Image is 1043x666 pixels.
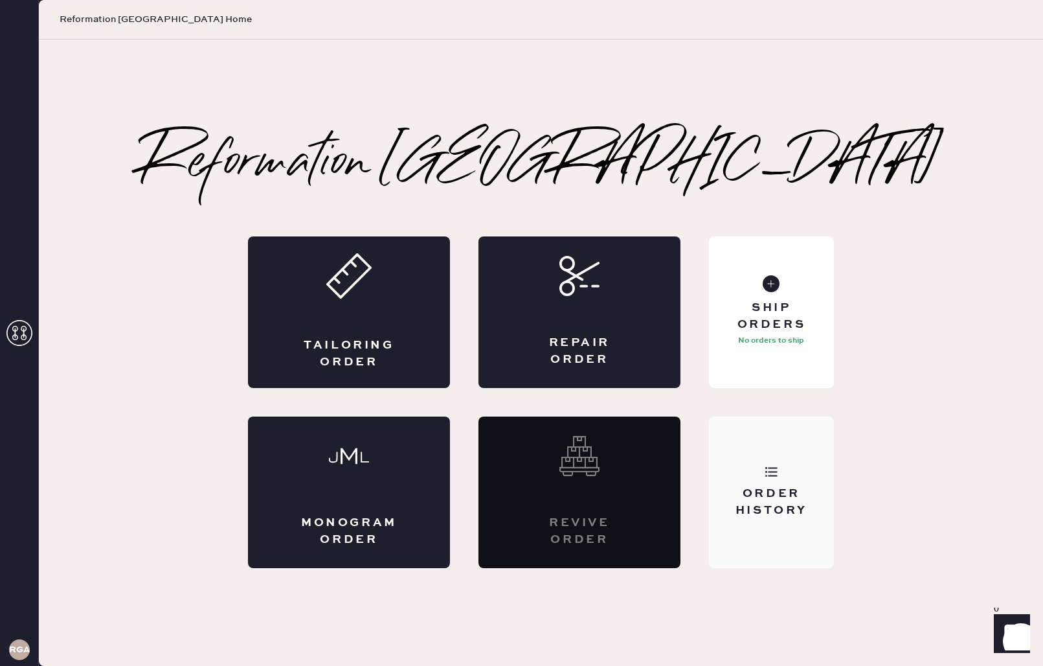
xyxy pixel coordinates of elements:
div: Ship Orders [719,300,824,332]
div: Tailoring Order [300,338,398,370]
iframe: Front Chat [981,608,1037,663]
h3: RGA [9,645,30,654]
div: Repair Order [530,335,629,367]
span: Reformation [GEOGRAPHIC_DATA] Home [60,13,252,26]
div: Interested? Contact us at care@hemster.co [478,417,680,568]
h2: Reformation [GEOGRAPHIC_DATA] [140,138,941,190]
p: No orders to ship [738,333,804,349]
div: Monogram Order [300,515,398,547]
div: Revive order [530,515,629,547]
div: Order History [719,486,824,518]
